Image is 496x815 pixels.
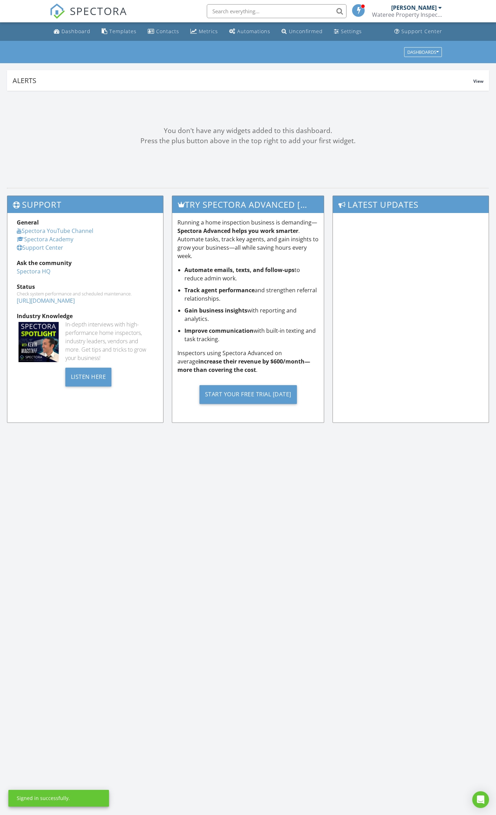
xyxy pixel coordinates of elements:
[404,47,442,57] button: Dashboards
[65,368,112,387] div: Listen Here
[61,28,90,35] div: Dashboard
[17,267,50,275] a: Spectora HQ
[70,3,127,18] span: SPECTORA
[17,297,75,304] a: [URL][DOMAIN_NAME]
[7,136,489,146] div: Press the plus button above in the top right to add your first widget.
[207,4,347,18] input: Search everything...
[473,78,483,84] span: View
[65,320,154,362] div: In-depth interviews with high-performance home inspectors, industry leaders, vendors and more. Ge...
[199,28,218,35] div: Metrics
[65,373,112,380] a: Listen Here
[184,326,319,343] li: with built-in texting and task tracking.
[226,25,273,38] a: Automations (Basic)
[184,327,254,335] strong: Improve communication
[17,282,154,291] div: Status
[184,286,319,303] li: and strengthen referral relationships.
[237,28,270,35] div: Automations
[172,196,324,213] h3: Try spectora advanced [DATE]
[199,385,297,404] div: Start Your Free Trial [DATE]
[17,312,154,320] div: Industry Knowledge
[341,28,362,35] div: Settings
[331,25,365,38] a: Settings
[401,28,442,35] div: Support Center
[17,235,73,243] a: Spectora Academy
[177,218,319,260] p: Running a home inspection business is demanding— . Automate tasks, track key agents, and gain ins...
[145,25,182,38] a: Contacts
[99,25,139,38] a: Templates
[109,28,137,35] div: Templates
[391,4,437,11] div: [PERSON_NAME]
[407,50,439,54] div: Dashboards
[177,227,298,235] strong: Spectora Advanced helps you work smarter
[17,291,154,296] div: Check system performance and scheduled maintenance.
[188,25,221,38] a: Metrics
[7,196,163,213] h3: Support
[51,25,93,38] a: Dashboard
[17,795,70,802] div: Signed in successfully.
[333,196,489,213] h3: Latest Updates
[177,349,319,374] p: Inspectors using Spectora Advanced on average .
[17,227,93,235] a: Spectora YouTube Channel
[156,28,179,35] div: Contacts
[184,286,255,294] strong: Track agent performance
[372,11,442,18] div: Wateree Property Inspections LLC
[17,244,63,251] a: Support Center
[177,358,310,374] strong: increase their revenue by $600/month—more than covering the cost
[184,266,319,282] li: to reduce admin work.
[184,266,294,274] strong: Automate emails, texts, and follow-ups
[392,25,445,38] a: Support Center
[17,219,39,226] strong: General
[50,9,127,24] a: SPECTORA
[7,126,489,136] div: You don't have any widgets added to this dashboard.
[289,28,323,35] div: Unconfirmed
[177,380,319,409] a: Start Your Free Trial [DATE]
[472,791,489,808] div: Open Intercom Messenger
[19,322,59,362] img: Spectoraspolightmain
[279,25,326,38] a: Unconfirmed
[13,76,473,85] div: Alerts
[50,3,65,19] img: The Best Home Inspection Software - Spectora
[184,306,319,323] li: with reporting and analytics.
[17,259,154,267] div: Ask the community
[184,307,247,314] strong: Gain business insights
